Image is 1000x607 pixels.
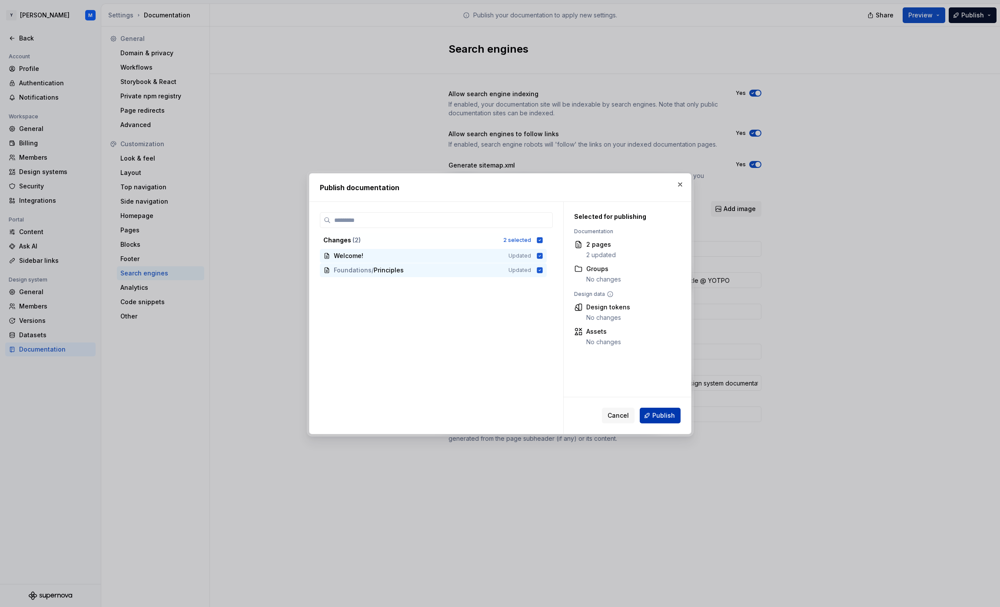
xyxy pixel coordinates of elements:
div: No changes [586,338,621,346]
span: Updated [508,267,531,274]
div: No changes [586,313,630,322]
span: Updated [508,252,531,259]
span: Cancel [608,411,629,420]
button: Publish [640,408,681,423]
span: Welcome! [334,252,363,260]
span: Principles [374,266,404,275]
div: Design data [574,291,676,298]
div: 2 selected [503,237,531,244]
div: Selected for publishing [574,212,676,221]
div: Changes [323,236,498,245]
span: Foundations [334,266,372,275]
div: No changes [586,275,621,284]
span: / [372,266,374,275]
span: ( 2 ) [352,236,361,244]
div: Documentation [574,228,676,235]
span: Publish [652,411,675,420]
div: Assets [586,327,621,336]
div: 2 updated [586,251,616,259]
button: Cancel [602,408,635,423]
div: 2 pages [586,240,616,249]
h2: Publish documentation [320,182,681,193]
div: Groups [586,265,621,273]
div: Design tokens [586,303,630,312]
